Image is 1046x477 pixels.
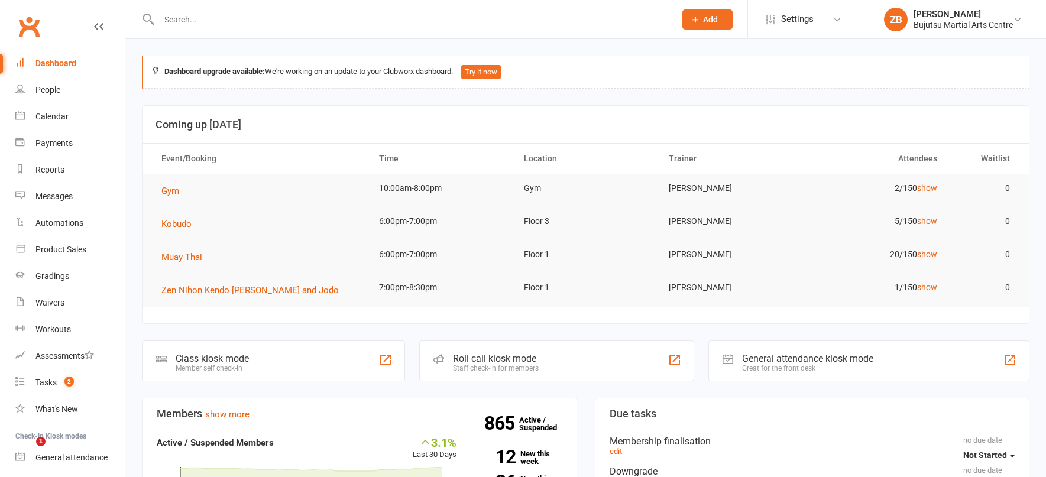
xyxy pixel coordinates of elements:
[803,207,948,235] td: 5/150
[15,130,125,157] a: Payments
[368,207,513,235] td: 6:00pm-7:00pm
[64,377,74,387] span: 2
[368,174,513,202] td: 10:00am-8:00pm
[36,437,46,446] span: 1
[15,316,125,343] a: Workouts
[12,437,40,465] iframe: Intercom live chat
[781,6,814,33] span: Settings
[35,245,86,254] div: Product Sales
[948,144,1021,174] th: Waitlist
[161,283,347,297] button: Zen Nihon Kendo [PERSON_NAME] and Jodo
[917,283,937,292] a: show
[205,409,250,420] a: show more
[161,252,202,262] span: Muay Thai
[917,249,937,259] a: show
[35,138,73,148] div: Payments
[35,59,76,68] div: Dashboard
[948,207,1021,235] td: 0
[803,144,948,174] th: Attendees
[742,364,873,372] div: Great for the front desk
[161,184,187,198] button: Gym
[157,437,274,448] strong: Active / Suspended Members
[35,298,64,307] div: Waivers
[368,241,513,268] td: 6:00pm-7:00pm
[15,290,125,316] a: Waivers
[658,144,803,174] th: Trainer
[742,353,873,364] div: General attendance kiosk mode
[156,11,667,28] input: Search...
[176,353,249,364] div: Class kiosk mode
[513,144,658,174] th: Location
[35,351,94,361] div: Assessments
[948,274,1021,301] td: 0
[15,236,125,263] a: Product Sales
[157,408,562,420] h3: Members
[151,144,368,174] th: Event/Booking
[161,186,179,196] span: Gym
[474,450,562,465] a: 12New this week
[513,207,658,235] td: Floor 3
[15,103,125,130] a: Calendar
[35,112,69,121] div: Calendar
[156,119,1016,131] h3: Coming up [DATE]
[658,174,803,202] td: [PERSON_NAME]
[368,274,513,301] td: 7:00pm-8:30pm
[917,216,937,226] a: show
[610,436,1015,447] div: Membership finalisation
[176,364,249,372] div: Member self check-in
[513,274,658,301] td: Floor 1
[14,12,44,41] a: Clubworx
[413,436,456,449] div: 3.1%
[142,56,1029,89] div: We're working on an update to your Clubworx dashboard.
[15,396,125,423] a: What's New
[803,174,948,202] td: 2/150
[368,144,513,174] th: Time
[15,157,125,183] a: Reports
[161,217,200,231] button: Kobudo
[161,219,192,229] span: Kobudo
[15,77,125,103] a: People
[914,9,1013,20] div: [PERSON_NAME]
[161,250,211,264] button: Muay Thai
[35,453,108,462] div: General attendance
[703,15,718,24] span: Add
[513,241,658,268] td: Floor 1
[963,444,1015,466] button: Not Started
[15,183,125,210] a: Messages
[35,192,73,201] div: Messages
[461,65,501,79] button: Try it now
[513,174,658,202] td: Gym
[610,466,1015,477] div: Downgrade
[658,241,803,268] td: [PERSON_NAME]
[948,174,1021,202] td: 0
[610,447,622,456] a: edit
[164,67,265,76] strong: Dashboard upgrade available:
[658,207,803,235] td: [PERSON_NAME]
[610,408,1015,420] h3: Due tasks
[484,414,519,432] strong: 865
[914,20,1013,30] div: Bujutsu Martial Arts Centre
[413,436,456,461] div: Last 30 Days
[15,369,125,396] a: Tasks 2
[15,343,125,369] a: Assessments
[35,218,83,228] div: Automations
[474,448,516,466] strong: 12
[35,404,78,414] div: What's New
[917,183,937,193] a: show
[948,241,1021,268] td: 0
[35,85,60,95] div: People
[161,285,339,296] span: Zen Nihon Kendo [PERSON_NAME] and Jodo
[519,407,571,440] a: 865Active / Suspended
[35,325,71,334] div: Workouts
[15,210,125,236] a: Automations
[884,8,908,31] div: ZB
[803,274,948,301] td: 1/150
[35,271,69,281] div: Gradings
[803,241,948,268] td: 20/150
[15,263,125,290] a: Gradings
[35,165,64,174] div: Reports
[15,444,125,471] a: General attendance kiosk mode
[453,364,539,372] div: Staff check-in for members
[35,378,57,387] div: Tasks
[963,450,1007,460] span: Not Started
